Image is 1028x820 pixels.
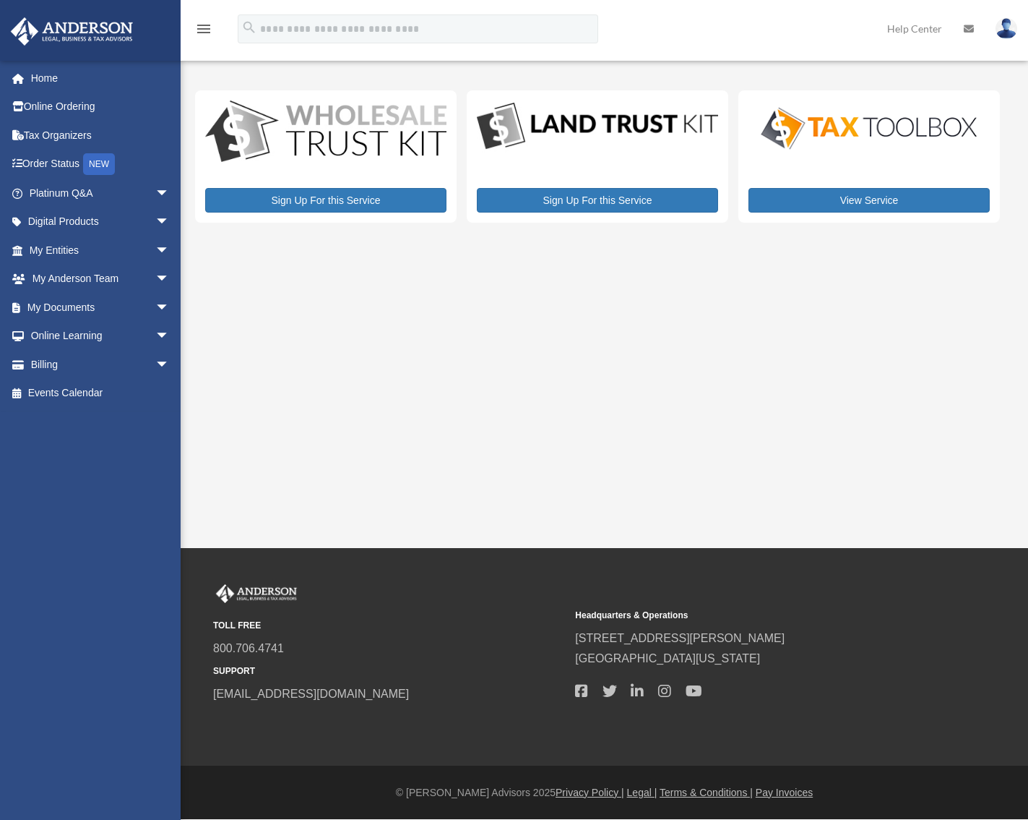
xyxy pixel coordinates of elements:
span: arrow_drop_down [155,350,184,380]
a: Pay Invoices [756,787,813,798]
a: Legal | [627,787,657,798]
a: Online Learningarrow_drop_down [10,322,191,351]
img: User Pic [995,18,1017,39]
i: search [241,20,257,35]
a: My Anderson Teamarrow_drop_down [10,265,191,294]
a: Home [10,64,191,93]
span: arrow_drop_down [155,293,184,323]
span: arrow_drop_down [155,265,184,294]
img: Anderson Advisors Platinum Portal [7,17,137,46]
img: Anderson Advisors Platinum Portal [213,584,300,603]
a: Platinum Q&Aarrow_drop_down [10,179,191,208]
a: Billingarrow_drop_down [10,350,191,379]
a: Order StatusNEW [10,150,191,179]
span: arrow_drop_down [155,236,184,265]
a: Tax Organizers [10,121,191,150]
div: © [PERSON_NAME] Advisors 2025 [181,784,1028,802]
span: arrow_drop_down [155,208,184,237]
a: Sign Up For this Service [477,188,718,213]
a: Events Calendar [10,379,191,408]
small: SUPPORT [213,664,565,679]
img: WS-Trust-Kit-lgo-1.jpg [205,101,446,164]
a: Online Ordering [10,93,191,121]
i: menu [195,20,212,38]
span: arrow_drop_down [155,322,184,351]
a: Sign Up For this Service [205,188,446,213]
a: Terms & Conditions | [660,787,753,798]
a: [GEOGRAPHIC_DATA][US_STATE] [575,652,760,665]
a: Privacy Policy | [556,787,624,798]
a: Digital Productsarrow_drop_down [10,208,184,236]
div: NEW [83,153,115,175]
a: View Service [748,188,990,213]
small: Headquarters & Operations [575,608,927,623]
a: menu [195,25,212,38]
a: My Entitiesarrow_drop_down [10,236,191,265]
small: TOLL FREE [213,618,565,633]
a: [EMAIL_ADDRESS][DOMAIN_NAME] [213,688,409,700]
a: [STREET_ADDRESS][PERSON_NAME] [575,632,785,644]
img: LandTrust_lgo-1.jpg [477,101,718,153]
a: 800.706.4741 [213,642,284,654]
a: My Documentsarrow_drop_down [10,293,191,322]
span: arrow_drop_down [155,179,184,208]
